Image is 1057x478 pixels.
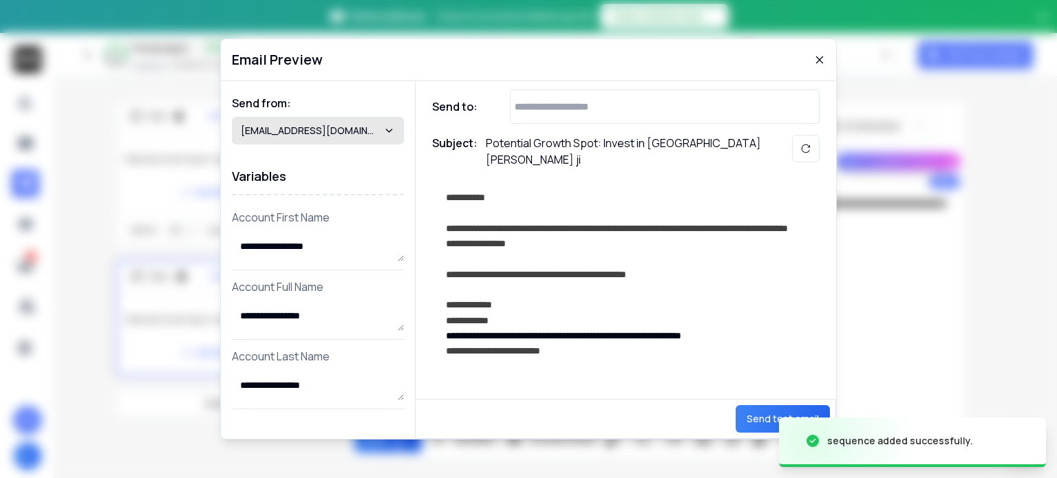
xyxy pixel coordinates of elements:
[432,135,478,168] h1: Subject:
[232,50,323,69] h1: Email Preview
[486,135,761,168] p: Potential Growth Spot: Invest in [GEOGRAPHIC_DATA] [PERSON_NAME] ji
[232,279,404,295] p: Account Full Name
[241,124,383,138] p: [EMAIL_ADDRESS][DOMAIN_NAME]
[827,434,973,448] div: sequence added successfully.
[736,405,830,433] button: Send test email
[232,95,404,111] h1: Send from:
[232,348,404,365] p: Account Last Name
[432,98,487,115] h1: Send to:
[232,158,404,195] h1: Variables
[232,209,404,226] p: Account First Name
